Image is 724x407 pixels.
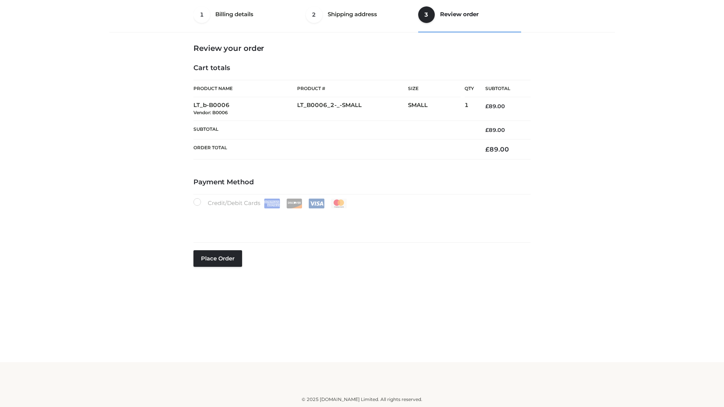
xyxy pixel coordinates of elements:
iframe: Secure payment input frame [192,207,529,234]
th: Order Total [193,139,474,159]
span: £ [485,145,489,153]
div: © 2025 [DOMAIN_NAME] Limited. All rights reserved. [112,396,612,403]
img: Amex [264,199,280,208]
bdi: 89.00 [485,145,509,153]
small: Vendor: B0006 [193,110,228,115]
span: £ [485,127,489,133]
label: Credit/Debit Cards [193,198,348,208]
th: Subtotal [193,121,474,139]
td: LT_b-B0006 [193,97,297,121]
img: Discover [286,199,302,208]
th: Size [408,80,461,97]
td: LT_B0006_2-_-SMALL [297,97,408,121]
img: Visa [308,199,325,208]
button: Place order [193,250,242,267]
th: Product Name [193,80,297,97]
h4: Cart totals [193,64,531,72]
h4: Payment Method [193,178,531,187]
bdi: 89.00 [485,127,505,133]
td: SMALL [408,97,465,121]
th: Product # [297,80,408,97]
th: Subtotal [474,80,531,97]
span: £ [485,103,489,110]
bdi: 89.00 [485,103,505,110]
th: Qty [465,80,474,97]
h3: Review your order [193,44,531,53]
img: Mastercard [331,199,347,208]
td: 1 [465,97,474,121]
